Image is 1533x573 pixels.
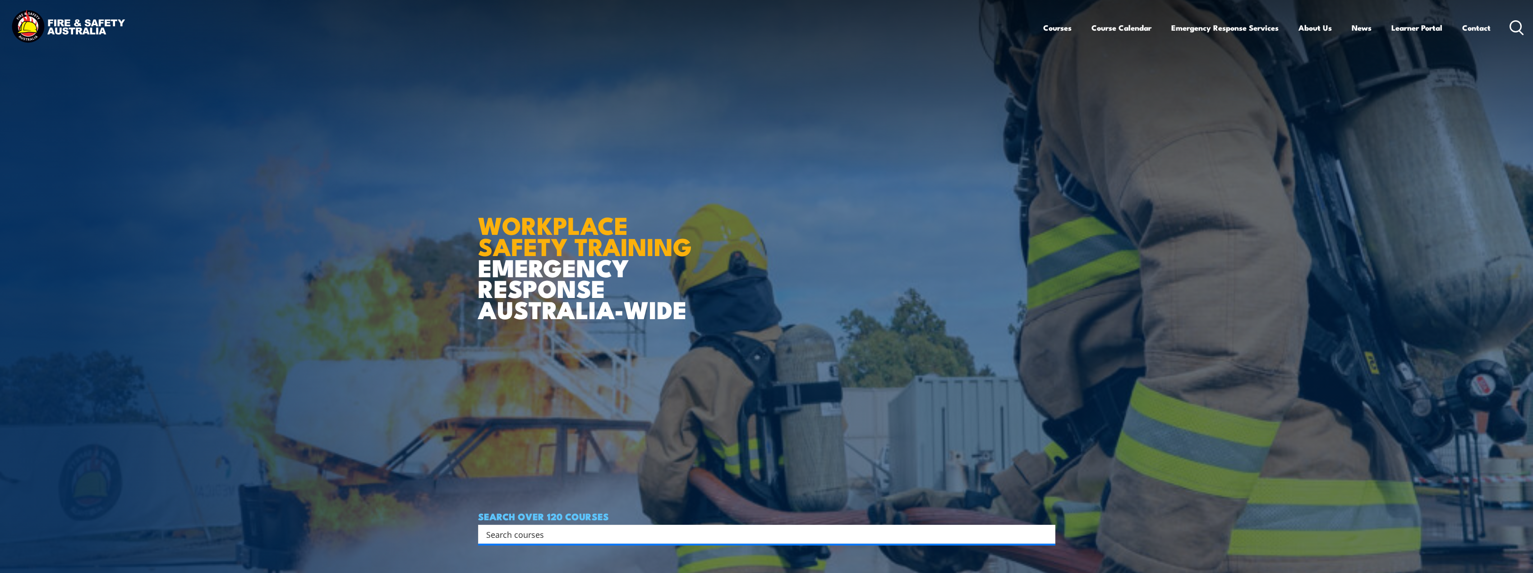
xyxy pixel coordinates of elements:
input: Search input [486,527,1036,541]
strong: WORKPLACE SAFETY TRAINING [478,206,692,264]
h1: EMERGENCY RESPONSE AUSTRALIA-WIDE [478,192,699,320]
a: Courses [1043,16,1072,40]
a: Contact [1462,16,1491,40]
a: Course Calendar [1091,16,1151,40]
button: Search magnifier button [1040,528,1052,541]
a: News [1352,16,1372,40]
a: About Us [1298,16,1332,40]
h4: SEARCH OVER 120 COURSES [478,511,1055,521]
form: Search form [488,528,1037,541]
a: Emergency Response Services [1171,16,1279,40]
a: Learner Portal [1391,16,1442,40]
